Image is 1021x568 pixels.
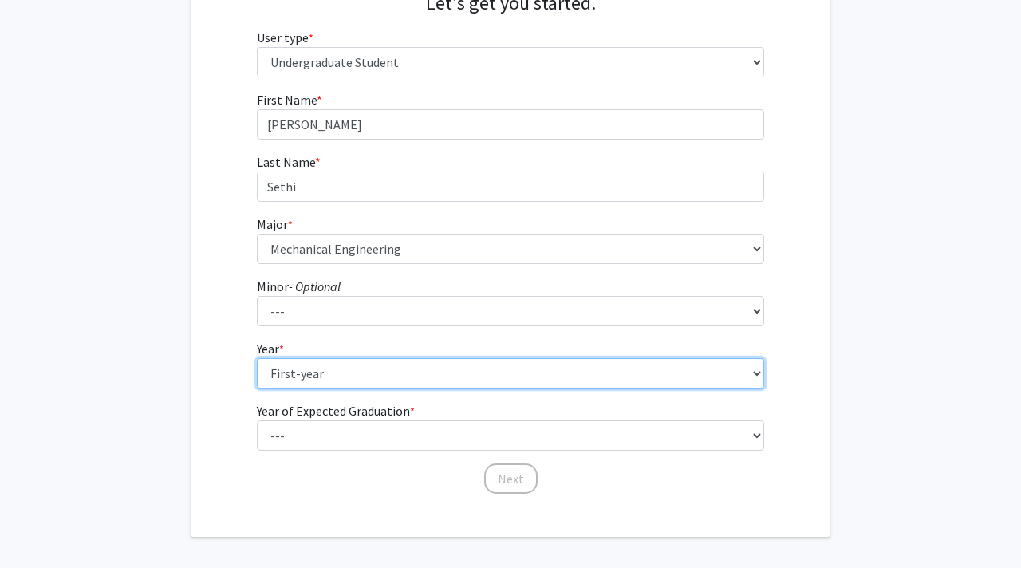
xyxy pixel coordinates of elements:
label: Year [257,339,284,358]
span: Last Name [257,154,315,170]
label: Minor [257,277,341,296]
iframe: Chat [12,496,68,556]
button: Next [484,463,538,494]
label: User type [257,28,313,47]
label: Major [257,215,293,234]
i: - Optional [289,278,341,294]
label: Year of Expected Graduation [257,401,415,420]
span: First Name [257,92,317,108]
